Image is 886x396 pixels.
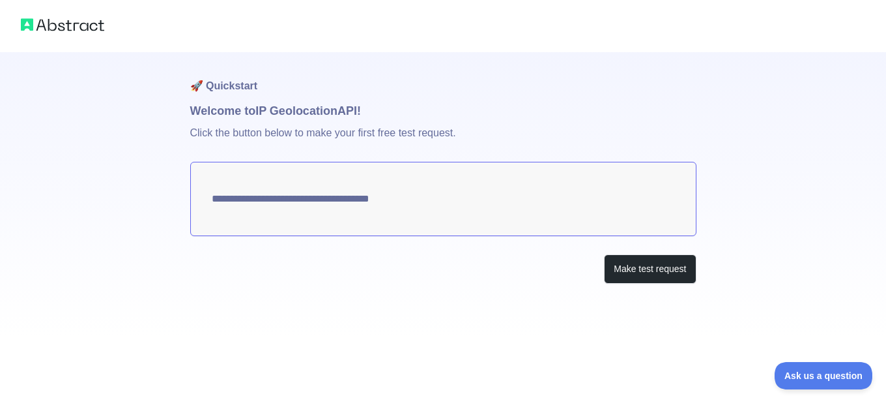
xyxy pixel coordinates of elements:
[190,102,696,120] h1: Welcome to IP Geolocation API!
[604,254,696,284] button: Make test request
[190,52,696,102] h1: 🚀 Quickstart
[190,120,696,162] p: Click the button below to make your first free test request.
[21,16,104,34] img: Abstract logo
[775,362,873,389] iframe: Toggle Customer Support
